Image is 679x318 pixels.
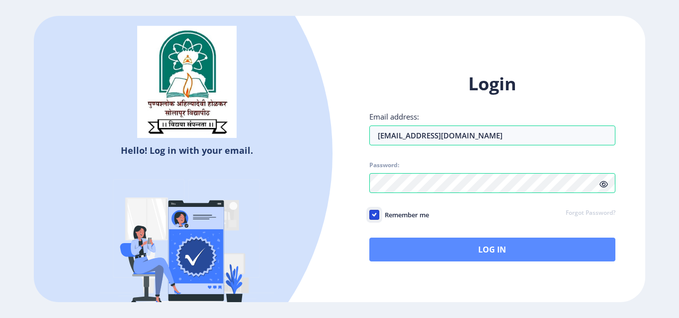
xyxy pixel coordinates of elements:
[369,161,399,169] label: Password:
[369,126,615,145] input: Email address
[369,112,419,122] label: Email address:
[369,238,615,261] button: Log In
[369,72,615,96] h1: Login
[566,209,615,218] a: Forgot Password?
[137,26,237,138] img: sulogo.png
[379,209,429,221] span: Remember me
